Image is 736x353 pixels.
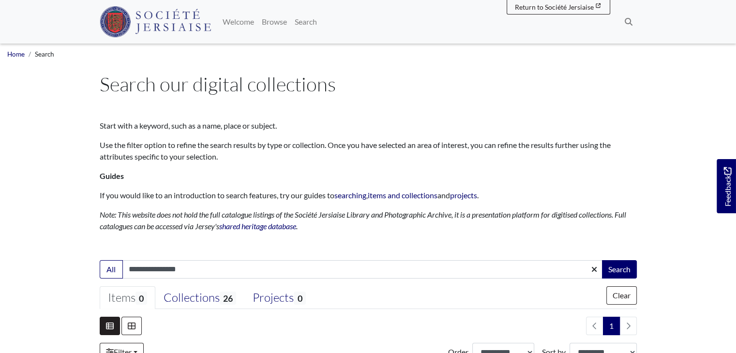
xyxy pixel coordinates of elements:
[100,139,637,162] p: Use the filter option to refine the search results by type or collection. Once you have selected ...
[35,50,54,58] span: Search
[368,191,437,200] a: items and collections
[100,260,123,279] button: All
[100,120,637,132] p: Start with a keyword, such as a name, place or subject.
[717,159,736,213] a: Would you like to provide feedback?
[100,6,211,37] img: Société Jersiaise
[220,292,236,305] span: 26
[586,317,603,335] li: Previous page
[219,12,258,31] a: Welcome
[100,190,637,201] p: If you would like to an introduction to search features, try our guides to , and .
[7,50,25,58] a: Home
[258,12,291,31] a: Browse
[108,291,147,305] div: Items
[100,73,637,96] h1: Search our digital collections
[515,3,594,11] span: Return to Société Jersiaise
[294,292,305,305] span: 0
[603,317,620,335] span: Goto page 1
[582,317,637,335] nav: pagination
[100,4,211,40] a: Société Jersiaise logo
[334,191,366,200] a: searching
[122,260,603,279] input: Enter one or more search terms...
[602,260,637,279] button: Search
[721,167,733,206] span: Feedback
[219,221,296,231] a: shared heritage database
[606,286,637,305] button: Clear
[450,191,477,200] a: projects
[291,12,321,31] a: Search
[100,210,626,231] em: Note: This website does not hold the full catalogue listings of the Société Jersiaise Library and...
[164,291,236,305] div: Collections
[253,291,305,305] div: Projects
[100,171,124,180] strong: Guides
[135,292,147,305] span: 0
